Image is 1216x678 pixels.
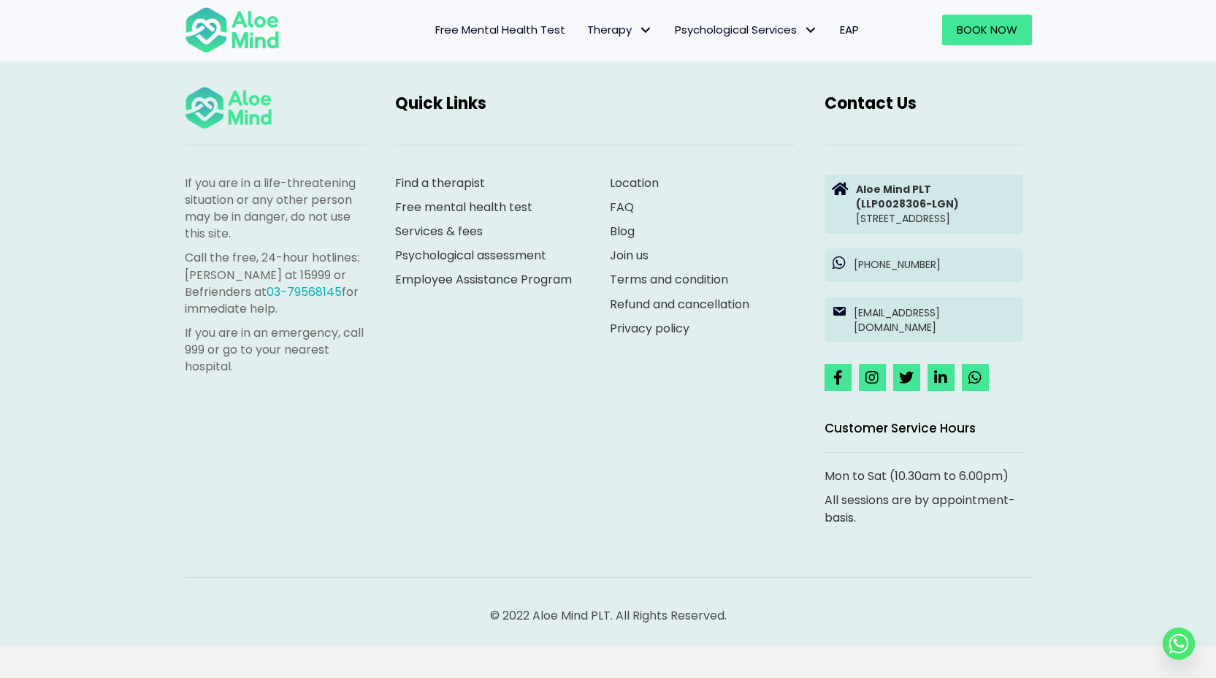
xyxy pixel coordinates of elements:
a: Psychological ServicesPsychological Services: submenu [664,15,829,45]
a: Free Mental Health Test [424,15,576,45]
a: EAP [829,15,870,45]
a: 03-79568145 [267,283,342,300]
span: Customer Service Hours [825,419,976,437]
p: © 2022 Aloe Mind PLT. All Rights Reserved. [185,607,1032,624]
a: Aloe Mind PLT(LLP0028306-LGN)[STREET_ADDRESS] [825,175,1023,234]
span: Book Now [957,22,1017,37]
a: Whatsapp [1163,628,1195,660]
p: All sessions are by appointment-basis. [825,492,1023,525]
nav: Menu [299,15,870,45]
span: Psychological Services: submenu [800,20,822,41]
a: Join us [610,247,649,264]
a: Privacy policy [610,320,689,337]
a: Free mental health test [395,199,532,216]
p: [EMAIL_ADDRESS][DOMAIN_NAME] [854,305,1016,335]
span: Psychological Services [675,22,818,37]
a: FAQ [610,199,634,216]
span: Contact Us [825,92,917,115]
a: Book Now [942,15,1032,45]
span: Quick Links [395,92,486,115]
p: Call the free, 24-hour hotlines: [PERSON_NAME] at 15999 or Befrienders at for immediate help. [185,249,366,317]
p: Mon to Sat (10.30am to 6.00pm) [825,468,1023,484]
a: Find a therapist [395,175,485,191]
a: [PHONE_NUMBER] [825,248,1023,282]
a: TherapyTherapy: submenu [576,15,664,45]
a: Services & fees [395,223,483,240]
img: Aloe mind Logo [185,85,272,130]
strong: (LLP0028306-LGN) [856,197,959,211]
a: Employee Assistance Program [395,271,572,288]
p: [PHONE_NUMBER] [854,257,1016,272]
span: Therapy [587,22,653,37]
span: Therapy: submenu [635,20,657,41]
a: Blog [610,223,635,240]
a: Location [610,175,659,191]
a: Refund and cancellation [610,296,749,313]
span: EAP [840,22,859,37]
img: Aloe mind Logo [185,6,280,54]
p: If you are in a life-threatening situation or any other person may be in danger, do not use this ... [185,175,366,243]
span: Free Mental Health Test [435,22,565,37]
strong: Aloe Mind PLT [856,182,931,197]
a: Psychological assessment [395,247,546,264]
p: If you are in an emergency, call 999 or go to your nearest hospital. [185,324,366,376]
a: Terms and condition [610,271,728,288]
a: [EMAIL_ADDRESS][DOMAIN_NAME] [825,297,1023,343]
p: [STREET_ADDRESS] [856,182,1016,226]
